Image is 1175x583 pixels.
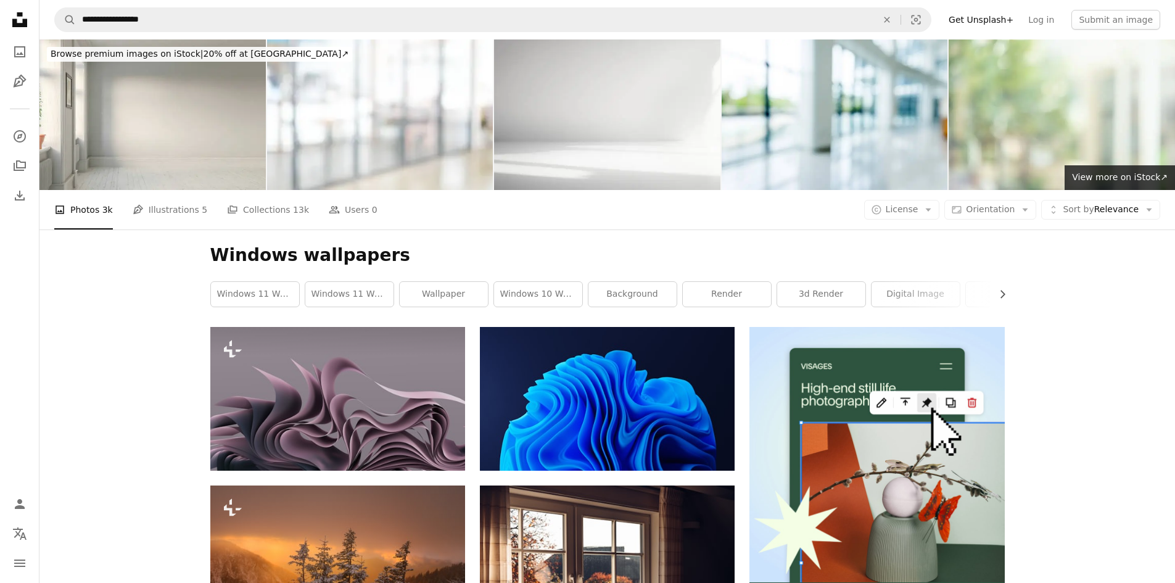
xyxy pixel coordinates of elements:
[966,204,1015,214] span: Orientation
[7,154,32,178] a: Collections
[267,39,493,190] img: Blurred background : blur office with bokeh light background, banner, business concept
[872,282,960,307] a: digital image
[7,521,32,546] button: Language
[749,327,1004,582] img: file-1723602894256-972c108553a7image
[7,69,32,94] a: Illustrations
[941,10,1021,30] a: Get Unsplash+
[202,203,207,217] span: 5
[210,393,465,404] a: a computer generated image of an abstract design
[480,393,735,404] a: a blue object with wavy shapes on a black background
[329,190,377,229] a: Users 0
[7,124,32,149] a: Explore
[1041,200,1160,220] button: Sort byRelevance
[966,282,1054,307] a: 3d
[54,7,931,32] form: Find visuals sitewide
[777,282,865,307] a: 3d render
[1072,172,1168,182] span: View more on iStock ↗
[293,203,309,217] span: 13k
[211,282,299,307] a: windows 11 wallpapers
[39,39,266,190] img: Interior design empty room
[7,39,32,64] a: Photos
[949,39,1175,190] img: Blur of abstract green garden and flower background from window view
[7,7,32,35] a: Home — Unsplash
[991,282,1005,307] button: scroll list to the right
[1071,10,1160,30] button: Submit an image
[55,8,76,31] button: Search Unsplash
[51,49,203,59] span: Browse premium images on iStock |
[494,282,582,307] a: windows 10 wallpapers
[7,183,32,208] a: Download History
[683,282,771,307] a: render
[588,282,677,307] a: background
[944,200,1036,220] button: Orientation
[400,282,488,307] a: wallpaper
[480,327,735,470] img: a blue object with wavy shapes on a black background
[1021,10,1062,30] a: Log in
[886,204,918,214] span: License
[210,327,465,470] img: a computer generated image of an abstract design
[372,203,377,217] span: 0
[210,244,1005,267] h1: Windows wallpapers
[7,492,32,516] a: Log in / Sign up
[227,190,309,229] a: Collections 13k
[864,200,940,220] button: License
[901,8,931,31] button: Visual search
[51,49,348,59] span: 20% off at [GEOGRAPHIC_DATA] ↗
[1063,204,1094,214] span: Sort by
[480,564,735,576] a: white wooden framed glass window
[7,551,32,576] button: Menu
[1063,204,1139,216] span: Relevance
[133,190,207,229] a: Illustrations 5
[305,282,394,307] a: windows 11 wallpaper
[494,39,720,190] img: Minimalist Abstract Empty White Room for product presentation
[873,8,901,31] button: Clear
[722,39,948,190] img: Blur background of empty lobby in hospital
[1065,165,1175,190] a: View more on iStock↗
[39,39,360,69] a: Browse premium images on iStock|20% off at [GEOGRAPHIC_DATA]↗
